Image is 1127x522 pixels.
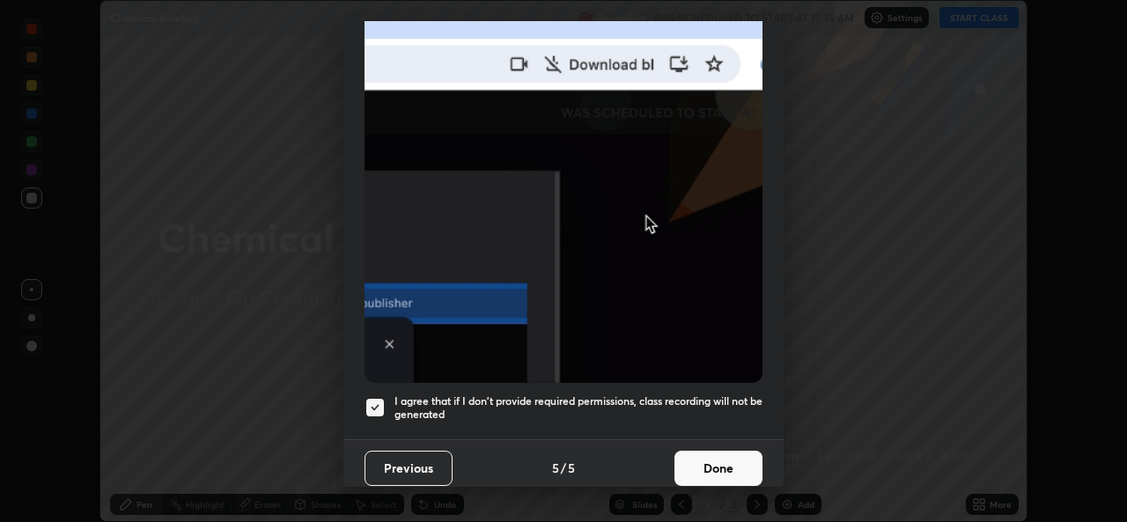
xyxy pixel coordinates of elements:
[365,451,453,486] button: Previous
[568,459,575,477] h4: 5
[561,459,566,477] h4: /
[394,394,762,422] h5: I agree that if I don't provide required permissions, class recording will not be generated
[552,459,559,477] h4: 5
[674,451,762,486] button: Done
